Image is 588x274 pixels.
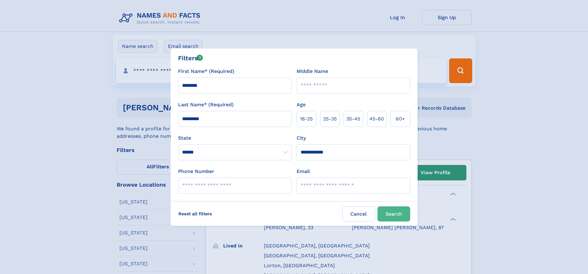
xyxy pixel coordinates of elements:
[300,115,313,123] span: 18‑25
[178,168,214,175] label: Phone Number
[297,134,306,142] label: City
[297,68,328,75] label: Middle Name
[297,101,306,108] label: Age
[178,68,234,75] label: First Name* (Required)
[396,115,405,123] span: 60+
[377,206,410,221] button: Search
[178,53,203,63] div: Filters
[369,115,384,123] span: 45‑60
[342,206,375,221] label: Cancel
[178,134,292,142] label: State
[178,101,234,108] label: Last Name* (Required)
[297,168,310,175] label: Email
[323,115,337,123] span: 25‑35
[346,115,360,123] span: 35‑45
[174,206,216,221] label: Reset all filters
